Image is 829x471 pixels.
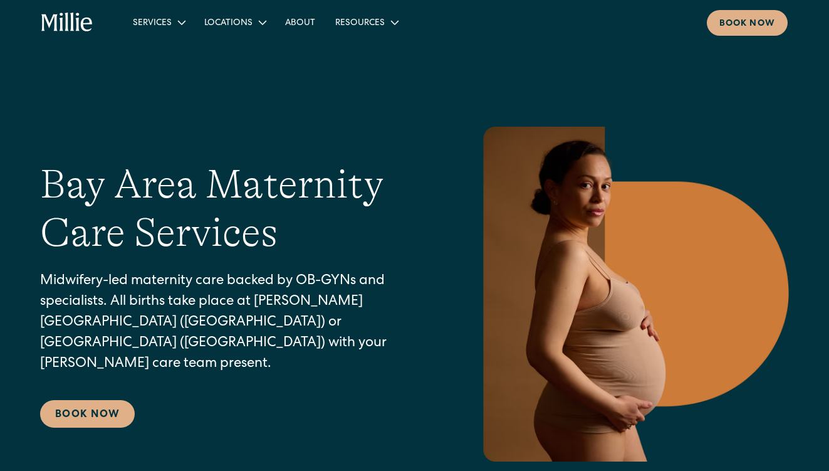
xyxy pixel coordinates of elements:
p: Midwifery-led maternity care backed by OB-GYNs and specialists. All births take place at [PERSON_... [40,272,426,375]
a: About [275,12,325,33]
a: Book Now [40,400,135,428]
div: Services [133,17,172,30]
div: Locations [204,17,253,30]
img: Pregnant woman in neutral underwear holding her belly, standing in profile against a warm-toned g... [476,127,789,462]
a: Book now [707,10,788,36]
div: Locations [194,12,275,33]
div: Book now [719,18,775,31]
a: home [41,13,93,33]
div: Services [123,12,194,33]
div: Resources [325,12,407,33]
div: Resources [335,17,385,30]
h1: Bay Area Maternity Care Services [40,161,426,257]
